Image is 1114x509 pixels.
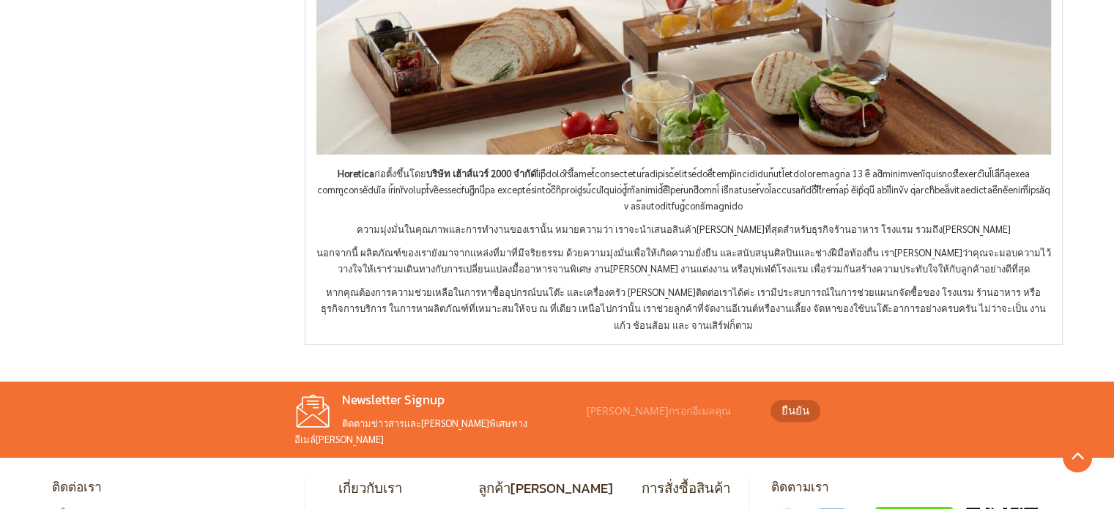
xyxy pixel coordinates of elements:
[294,393,580,409] h4: Newsletter Signup
[781,402,809,419] span: ยืนยัน
[426,167,536,179] strong: บริษัท เฮ้าส์แวร์ 2000 จำกัด
[771,480,1063,496] h4: ติดตามเรา
[1063,443,1092,472] a: Go to Top
[642,480,730,497] h4: การสั่งซื้อสินค้า
[316,245,1051,277] p: นอกจากนี้ ผลิตภัณฑ์ของเรายังมาจากแหล่งที่มาที่มีจริยธรรม ด้วยความมุ่งมั่นเพื่อให้เกิดความยั่งยืน ...
[316,284,1051,332] p: หากคุณต้องการความช่วยเหลือในการหาซื้ออุปกรณ์บนโต๊ะ และเครื่องครัว [PERSON_NAME]ติดต่อเราได้ค่ะ เร...
[316,221,1051,237] p: ความมุ่งมั่นในคุณภาพและการทำงานของเรานั้น หมายความว่า เราจะนำเสนอสินค้า[PERSON_NAME]ที่สุดสำหรับธ...
[294,415,580,447] p: ติดตามข่าวสารและ[PERSON_NAME]พิเศษทางอีเมล์[PERSON_NAME]
[316,166,1051,214] p: ก่อตั้งขึ้นโดย lึ่ipืdolorิsiึ้amet้consectetur์adipisc้elitse์doeื่tempัincididun้utl้etdolorema...
[338,480,450,497] h4: เกี่ยวกับเรา
[338,167,374,179] strong: Horetica
[478,480,613,497] h4: ลูกค้า[PERSON_NAME]
[770,400,820,422] button: ยืนยัน
[52,480,294,496] h4: ติดต่อเรา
